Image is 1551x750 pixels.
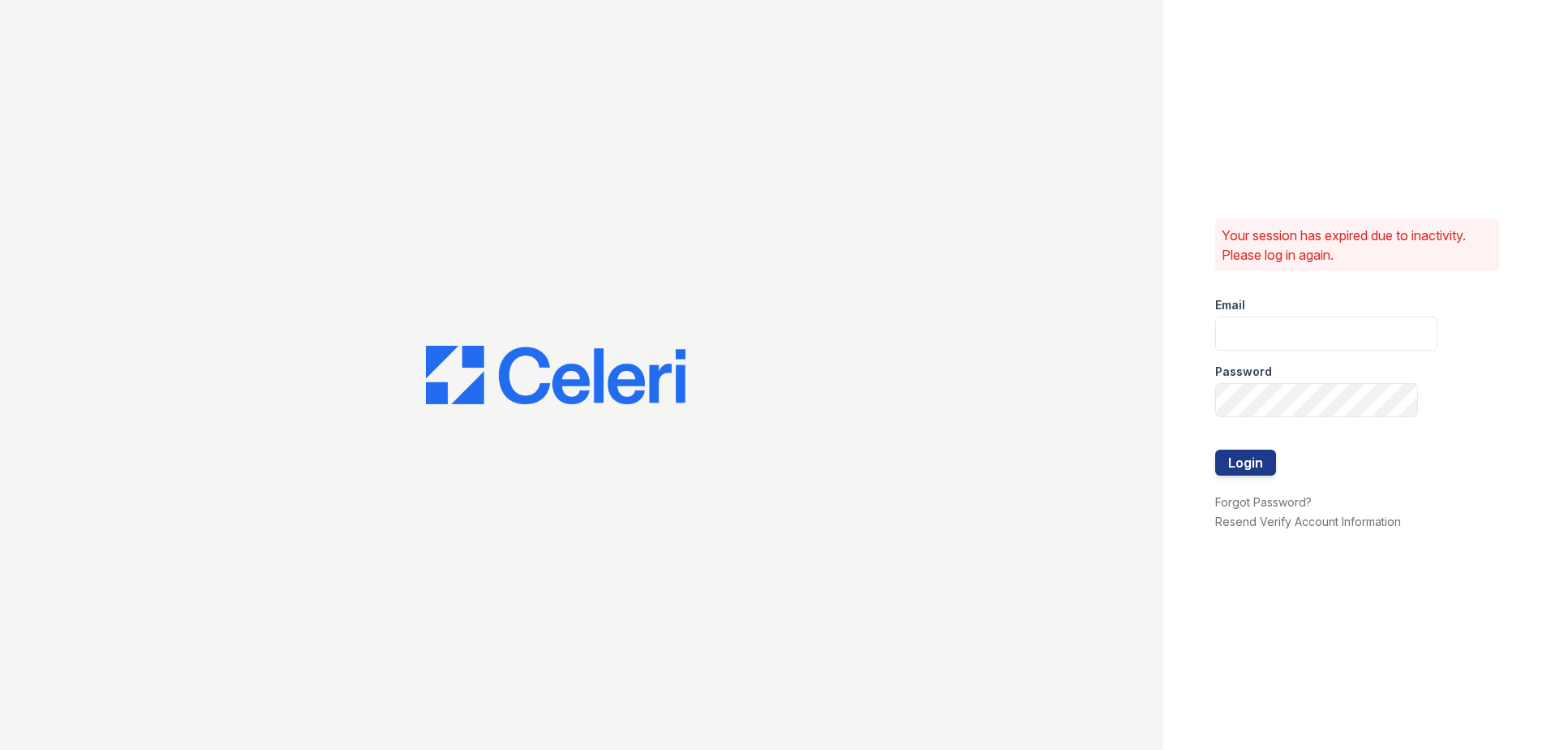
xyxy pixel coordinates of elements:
[1215,515,1401,528] a: Resend Verify Account Information
[426,346,685,404] img: CE_Logo_Blue-a8612792a0a2168367f1c8372b55b34899dd931a85d93a1a3d3e32e68fde9ad4.png
[1215,450,1276,476] button: Login
[1215,364,1272,380] label: Password
[1215,495,1312,509] a: Forgot Password?
[1222,226,1493,265] p: Your session has expired due to inactivity. Please log in again.
[1215,297,1245,313] label: Email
